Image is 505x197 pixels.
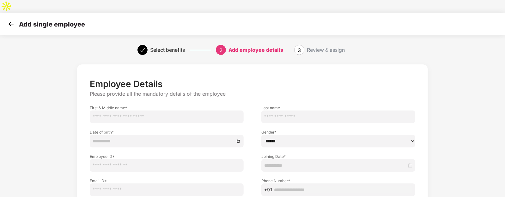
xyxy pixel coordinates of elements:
div: Select benefits [150,45,185,55]
label: Gender [261,129,415,135]
label: Date of birth [90,129,244,135]
span: check [140,48,145,53]
label: Email ID [90,178,244,183]
label: First & Middle name [90,105,244,110]
img: svg+xml;base64,PHN2ZyB4bWxucz0iaHR0cDovL3d3dy53My5vcmcvMjAwMC9zdmciIHdpZHRoPSIzMCIgaGVpZ2h0PSIzMC... [6,19,16,29]
span: +91 [264,186,273,193]
label: Employee ID [90,154,244,159]
span: 2 [219,47,222,53]
label: Last name [261,105,415,110]
p: Employee Details [90,79,415,89]
p: Add single employee [19,21,85,28]
p: Please provide all the mandatory details of the employee [90,91,415,97]
span: 3 [298,47,301,53]
label: Joining Date [261,154,415,159]
div: Add employee details [228,45,283,55]
div: Review & assign [307,45,345,55]
label: Phone Number [261,178,415,183]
